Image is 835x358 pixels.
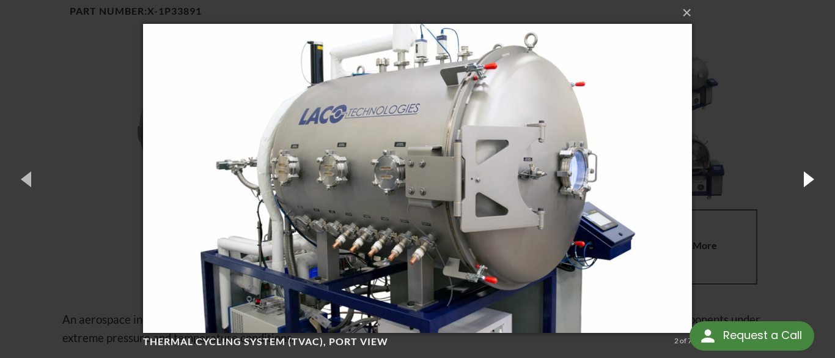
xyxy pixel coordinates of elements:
div: 2 of 7 [674,335,692,346]
h4: Thermal Cycling System (TVAC), port view [143,335,670,348]
div: Request a Call [690,321,814,351]
img: round button [698,326,718,346]
div: Request a Call [723,321,802,349]
button: Next (Right arrow key) [780,145,835,212]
